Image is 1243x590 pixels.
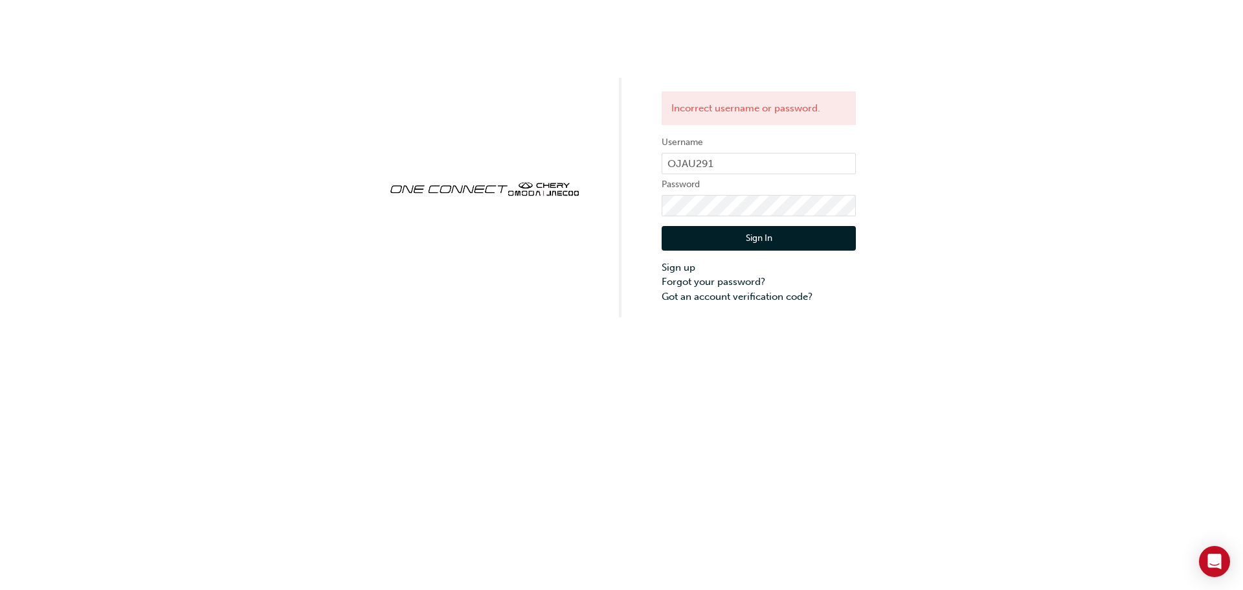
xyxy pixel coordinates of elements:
label: Password [662,177,856,192]
img: oneconnect [387,171,581,205]
input: Username [662,153,856,175]
div: Open Intercom Messenger [1199,546,1230,577]
a: Got an account verification code? [662,289,856,304]
a: Sign up [662,260,856,275]
button: Sign In [662,226,856,251]
div: Incorrect username or password. [662,91,856,126]
a: Forgot your password? [662,275,856,289]
label: Username [662,135,856,150]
